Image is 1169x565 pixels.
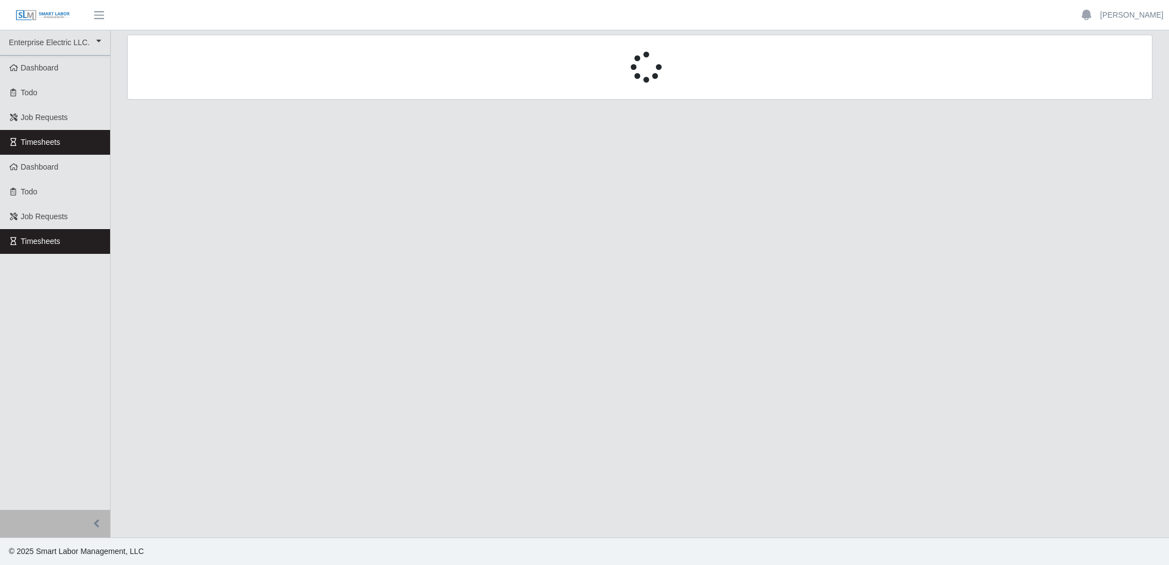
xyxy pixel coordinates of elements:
span: Timesheets [21,138,61,146]
span: Dashboard [21,162,59,171]
img: SLM Logo [15,9,70,21]
span: © 2025 Smart Labor Management, LLC [9,547,144,556]
a: [PERSON_NAME] [1100,9,1163,21]
span: Job Requests [21,113,68,122]
span: Todo [21,88,37,97]
span: Timesheets [21,237,61,246]
span: Todo [21,187,37,196]
span: Dashboard [21,63,59,72]
span: Job Requests [21,212,68,221]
